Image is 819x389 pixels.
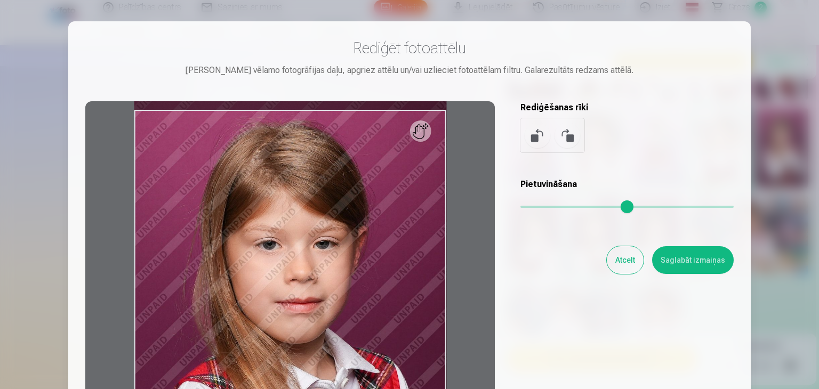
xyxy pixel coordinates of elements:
[652,246,734,274] button: Saglabāt izmaiņas
[85,38,734,58] h3: Rediģēt fotoattēlu
[85,64,734,77] div: [PERSON_NAME] vēlamo fotogrāfijas daļu, apgriez attēlu un/vai uzlieciet fotoattēlam filtru. Galar...
[520,178,734,191] h5: Pietuvināšana
[520,101,734,114] h5: Rediģēšanas rīki
[607,246,644,274] button: Atcelt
